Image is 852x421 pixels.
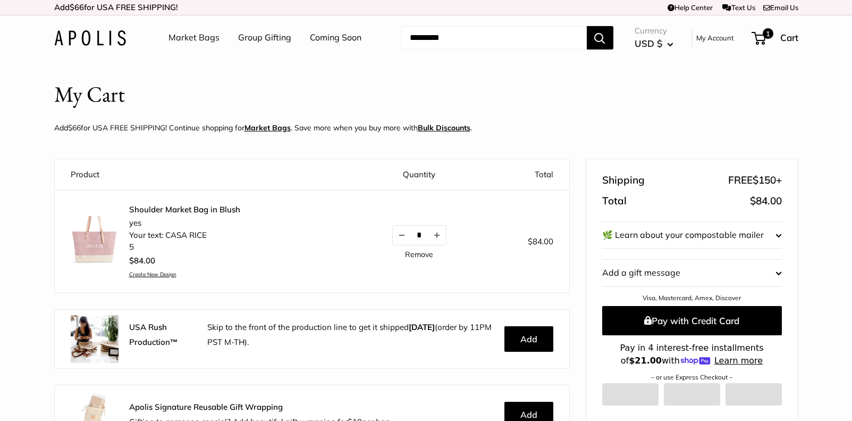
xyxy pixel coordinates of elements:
[393,226,411,245] button: Decrease quantity by 1
[602,171,645,190] span: Shipping
[71,315,119,363] img: rush.jpg
[168,30,220,46] a: Market Bags
[310,30,361,46] a: Coming Soon
[528,236,553,246] span: $84.00
[54,79,125,110] h1: My Cart
[643,294,741,302] a: Visa, Mastercard, Amex, Discover
[68,123,81,133] span: $66
[418,123,470,133] u: Bulk Discounts
[409,322,435,332] b: [DATE]
[207,320,496,350] p: Skip to the front of the production line to get it shipped (order by 11PM PST M-TH).
[587,26,613,49] button: Search
[504,326,553,352] button: Add
[129,322,178,347] strong: USA Rush Production™
[355,159,484,191] th: Quantity
[635,38,662,49] span: USD $
[750,194,782,207] span: $84.00
[129,402,283,412] strong: Apolis Signature Reusable Gift Wrapping
[70,2,84,12] span: $66
[635,35,673,52] button: USD $
[780,32,798,43] span: Cart
[602,222,782,249] button: 🌿 Learn about your compostable mailer
[635,23,673,38] span: Currency
[763,3,798,12] a: Email Us
[54,30,126,46] img: Apolis
[129,255,155,266] span: $84.00
[668,3,713,12] a: Help Center
[483,159,569,191] th: Total
[428,226,446,245] button: Increase quantity by 1
[405,251,433,258] a: Remove
[129,204,240,215] a: Shoulder Market Bag in Blush
[762,28,773,39] span: 1
[54,121,472,135] p: Add for USA FREE SHIPPING! Continue shopping for . Save more when you buy more with .
[401,26,587,49] input: Search...
[129,217,240,229] li: yes
[753,174,776,186] span: $150
[728,171,782,190] span: FREE +
[651,373,732,381] a: – or use Express Checkout –
[602,260,782,286] button: Add a gift message
[753,29,798,46] a: 1 Cart
[411,230,428,240] input: Quantity
[238,30,291,46] a: Group Gifting
[129,241,240,253] li: 5
[602,192,627,211] span: Total
[129,229,240,242] li: Your text: CASA RICE
[244,123,291,133] a: Market Bags
[602,306,782,335] button: Pay with Credit Card
[696,31,734,44] a: My Account
[722,3,755,12] a: Text Us
[129,271,240,278] a: Create New Design
[55,159,355,191] th: Product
